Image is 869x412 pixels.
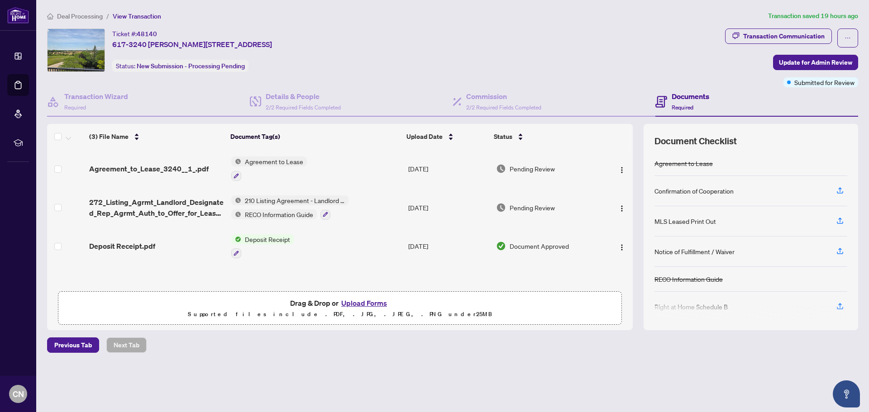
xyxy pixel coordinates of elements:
div: RECO Information Guide [654,274,723,284]
span: Drag & Drop or [290,297,390,309]
img: Document Status [496,241,506,251]
h4: Details & People [266,91,341,102]
th: Document Tag(s) [227,124,403,149]
th: Upload Date [403,124,490,149]
span: Deposit Receipt [241,234,294,244]
span: RECO Information Guide [241,209,317,219]
article: Transaction saved 19 hours ago [768,11,858,21]
span: 48140 [137,30,157,38]
span: (3) File Name [89,132,129,142]
h4: Documents [672,91,709,102]
span: 272_Listing_Agrmt_Landlord_Designated_Rep_Agrmt_Auth_to_Offer_for_Lease_-_PropTx-[PERSON_NAME] 2.pdf [89,197,224,218]
div: Transaction Communication [743,29,825,43]
span: Agreement to Lease [241,156,307,166]
th: (3) File Name [86,124,227,149]
img: Logo [618,205,625,212]
div: Notice of Fulfillment / Waiver [654,246,735,256]
span: Previous Tab [54,338,92,352]
img: logo [7,7,29,24]
img: Status Icon [231,156,241,166]
div: Status: [112,60,248,72]
button: Logo [615,239,629,253]
img: Status Icon [231,195,241,205]
span: View Transaction [113,12,161,20]
span: New Submission - Processing Pending [137,62,245,70]
td: [DATE] [405,149,492,188]
span: 2/2 Required Fields Completed [266,104,341,111]
span: ellipsis [845,35,851,41]
button: Upload Forms [339,297,390,309]
div: MLS Leased Print Out [654,216,716,226]
span: Required [64,104,86,111]
img: Status Icon [231,234,241,244]
td: [DATE] [405,227,492,266]
button: Update for Admin Review [773,55,858,70]
button: Logo [615,161,629,176]
span: 617-3240 [PERSON_NAME][STREET_ADDRESS] [112,39,272,50]
img: Logo [618,244,625,251]
span: 2/2 Required Fields Completed [466,104,541,111]
img: IMG-W12303639_1.jpg [48,29,105,71]
div: Right at Home Schedule B [654,302,728,312]
span: Pending Review [510,164,555,174]
span: home [47,13,53,19]
span: Upload Date [406,132,443,142]
button: Status Icon210 Listing Agreement - Landlord Representation Agreement Authority to Offer forLeaseS... [231,195,349,220]
span: Drag & Drop orUpload FormsSupported files include .PDF, .JPG, .JPEG, .PNG under25MB [58,292,621,325]
button: Status IconDeposit Receipt [231,234,294,259]
span: CN [13,388,24,400]
img: Status Icon [231,209,241,219]
img: Logo [618,166,625,174]
p: Supported files include .PDF, .JPG, .JPEG, .PNG under 25 MB [64,309,616,320]
h4: Transaction Wizard [64,91,128,102]
div: Ticket #: [112,28,157,39]
button: Previous Tab [47,337,99,353]
span: Deposit Receipt.pdf [89,241,155,251]
button: Next Tab [106,337,147,353]
img: Document Status [496,203,506,213]
span: Submitted for Review [794,77,855,87]
button: Transaction Communication [725,28,832,44]
td: [DATE] [405,188,492,227]
button: Open asap [833,380,860,407]
th: Status [490,124,599,149]
h4: Commission [466,91,541,102]
span: Required [672,104,693,111]
button: Logo [615,200,629,215]
li: / [106,11,109,21]
span: Update for Admin Review [779,55,852,70]
span: Status [494,132,512,142]
span: Document Checklist [654,135,737,147]
span: 210 Listing Agreement - Landlord Representation Agreement Authority to Offer forLease [241,195,349,205]
span: Pending Review [510,203,555,213]
button: Status IconAgreement to Lease [231,156,307,181]
img: Document Status [496,164,506,174]
span: Document Approved [510,241,569,251]
div: Agreement to Lease [654,158,713,168]
span: Deal Processing [57,12,103,20]
div: Confirmation of Cooperation [654,186,734,196]
span: Agreement_to_Lease_3240__1_.pdf [89,163,209,174]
